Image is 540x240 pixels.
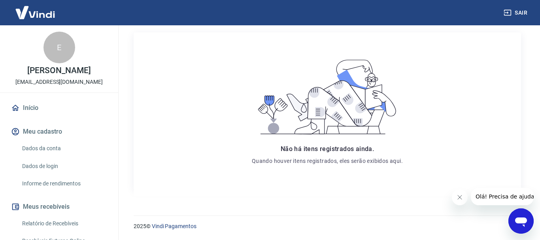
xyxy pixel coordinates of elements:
[19,140,109,157] a: Dados da conta
[281,145,374,153] span: Não há itens registrados ainda.
[471,188,534,205] iframe: Mensagem da empresa
[19,215,109,232] a: Relatório de Recebíveis
[9,99,109,117] a: Início
[508,208,534,234] iframe: Botão para abrir a janela de mensagens
[152,223,196,229] a: Vindi Pagamentos
[9,0,61,25] img: Vindi
[19,158,109,174] a: Dados de login
[5,6,66,12] span: Olá! Precisa de ajuda?
[15,78,103,86] p: [EMAIL_ADDRESS][DOMAIN_NAME]
[134,222,521,231] p: 2025 ©
[9,198,109,215] button: Meus recebíveis
[27,66,91,75] p: [PERSON_NAME]
[452,189,468,205] iframe: Fechar mensagem
[19,176,109,192] a: Informe de rendimentos
[502,6,531,20] button: Sair
[9,123,109,140] button: Meu cadastro
[43,32,75,63] div: E
[252,157,403,165] p: Quando houver itens registrados, eles serão exibidos aqui.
